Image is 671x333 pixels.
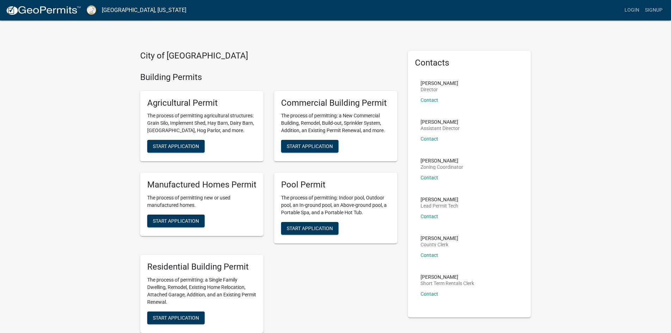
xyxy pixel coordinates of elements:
[147,262,256,272] h5: Residential Building Permit
[421,242,458,247] p: County Clerk
[147,312,205,324] button: Start Application
[281,112,390,134] p: The process of permitting: a New Commercial Building, Remodel, Build-out, Sprinkler System, Addit...
[421,87,458,92] p: Director
[421,252,438,258] a: Contact
[281,180,390,190] h5: Pool Permit
[421,97,438,103] a: Contact
[421,281,474,286] p: Short Term Rentals Clerk
[87,5,96,15] img: Putnam County, Georgia
[421,165,463,169] p: Zoning Coordinator
[153,218,199,224] span: Start Application
[622,4,642,17] a: Login
[421,236,458,241] p: [PERSON_NAME]
[281,140,338,153] button: Start Application
[642,4,665,17] a: Signup
[421,158,463,163] p: [PERSON_NAME]
[415,58,524,68] h5: Contacts
[281,222,338,235] button: Start Application
[421,126,460,131] p: Assistant Director
[421,175,438,180] a: Contact
[147,194,256,209] p: The process of permitting new or used manufactured homes.
[421,81,458,86] p: [PERSON_NAME]
[421,275,474,279] p: [PERSON_NAME]
[140,72,397,82] h4: Building Permits
[147,215,205,227] button: Start Application
[147,180,256,190] h5: Manufactured Homes Permit
[287,226,333,231] span: Start Application
[147,98,256,108] h5: Agricultural Permit
[421,214,438,219] a: Contact
[153,315,199,320] span: Start Application
[281,194,390,216] p: The process of permitting: Indoor pool, Outdoor pool, an In-ground pool, an Above-ground pool, a ...
[287,143,333,149] span: Start Application
[147,276,256,306] p: The process of permitting: a Single Family Dwelling, Remodel, Existing Home Relocation, Attached ...
[421,119,460,124] p: [PERSON_NAME]
[421,197,458,202] p: [PERSON_NAME]
[421,203,458,208] p: Lead Permit Tech
[421,136,438,142] a: Contact
[153,143,199,149] span: Start Application
[281,98,390,108] h5: Commercial Building Permit
[147,140,205,153] button: Start Application
[147,112,256,134] p: The process of permitting agricultural structures: Grain Silo, Implement Shed, Hay Barn, Dairy Ba...
[421,291,438,297] a: Contact
[140,51,397,61] h4: City of [GEOGRAPHIC_DATA]
[102,4,186,16] a: [GEOGRAPHIC_DATA], [US_STATE]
